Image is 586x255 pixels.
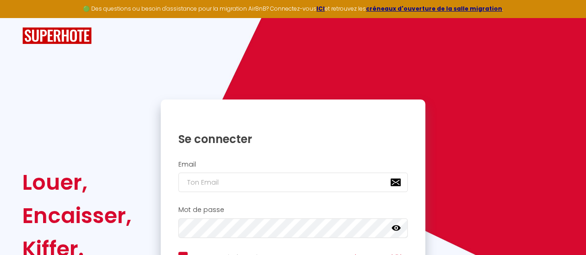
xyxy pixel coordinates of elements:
[22,199,132,232] div: Encaisser,
[22,27,92,44] img: SuperHote logo
[178,132,408,146] h1: Se connecter
[178,206,408,214] h2: Mot de passe
[178,161,408,168] h2: Email
[7,4,35,31] button: Ouvrir le widget de chat LiveChat
[366,5,502,12] a: créneaux d'ouverture de la salle migration
[22,166,132,199] div: Louer,
[316,5,325,12] a: ICI
[178,173,408,192] input: Ton Email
